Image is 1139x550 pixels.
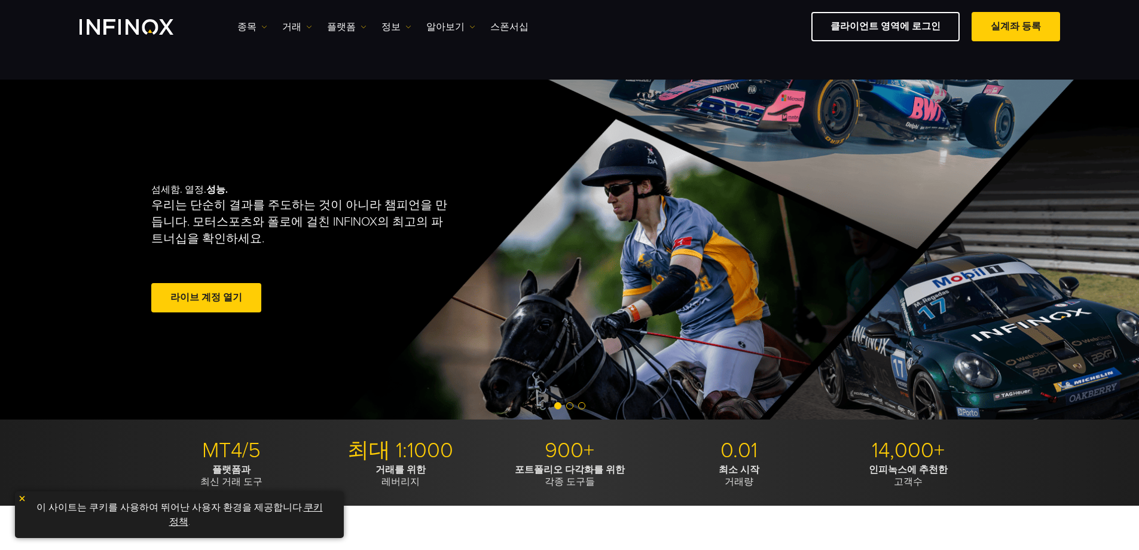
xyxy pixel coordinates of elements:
[212,464,251,476] strong: 플랫폼과
[659,437,819,464] p: 0.01
[151,165,528,335] div: 섬세함. 열정.
[327,20,367,34] a: 플랫폼
[320,437,481,464] p: 최대 1:1000
[566,402,573,409] span: Go to slide 2
[375,464,426,476] strong: 거래를 위한
[320,464,481,488] p: 레버리지
[151,197,453,247] p: 우리는 단순히 결과를 주도하는 것이 아니라 챔피언을 만듭니다. 모터스포츠와 폴로에 걸친 INFINOX의 최고의 파트너십을 확인하세요.
[828,437,988,464] p: 14,000+
[972,12,1060,41] a: 실계좌 등록
[18,494,26,503] img: yellow close icon
[490,437,650,464] p: 900+
[719,464,759,476] strong: 최소 시작
[151,437,312,464] p: MT4/5
[659,464,819,488] p: 거래량
[811,12,960,41] a: 클라이언트 영역에 로그인
[151,464,312,488] p: 최신 거래 도구
[151,283,261,312] a: 라이브 계정 열기
[21,497,338,532] p: 이 사이트는 쿠키를 사용하여 뛰어난 사용자 환경을 제공합니다. .
[237,20,267,34] a: 종목
[426,20,475,34] a: 알아보기
[828,464,988,488] p: 고객수
[282,20,312,34] a: 거래
[869,464,948,476] strong: 인피녹스에 추천한
[490,20,529,34] a: 스폰서십
[578,402,585,409] span: Go to slide 3
[80,19,201,35] a: INFINOX Logo
[515,464,625,476] strong: 포트폴리오 다각화를 위한
[490,464,650,488] p: 각종 도구들
[381,20,411,34] a: 정보
[206,184,228,196] strong: 성능.
[554,402,561,409] span: Go to slide 1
